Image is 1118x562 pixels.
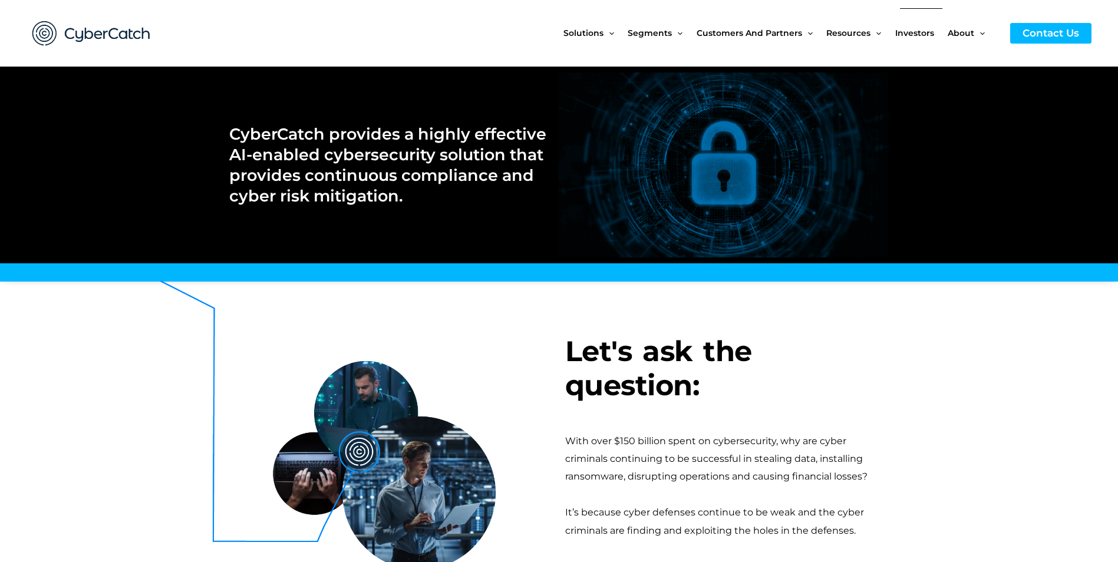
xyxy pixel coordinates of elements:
[565,432,889,486] div: With over $150 billion spent on cybersecurity, why are cyber criminals continuing to be successfu...
[229,124,547,206] h2: CyberCatch provides a highly effective AI-enabled cybersecurity solution that provides continuous...
[563,8,603,58] span: Solutions
[603,8,614,58] span: Menu Toggle
[1010,23,1091,44] a: Contact Us
[870,8,881,58] span: Menu Toggle
[565,504,889,540] div: It’s because cyber defenses continue to be weak and the cyber criminals are finding and exploitin...
[802,8,813,58] span: Menu Toggle
[21,9,162,58] img: CyberCatch
[895,8,948,58] a: Investors
[948,8,974,58] span: About
[697,8,802,58] span: Customers and Partners
[563,8,998,58] nav: Site Navigation: New Main Menu
[895,8,934,58] span: Investors
[628,8,672,58] span: Segments
[672,8,682,58] span: Menu Toggle
[826,8,870,58] span: Resources
[565,335,889,402] h3: Let's ask the question:
[974,8,985,58] span: Menu Toggle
